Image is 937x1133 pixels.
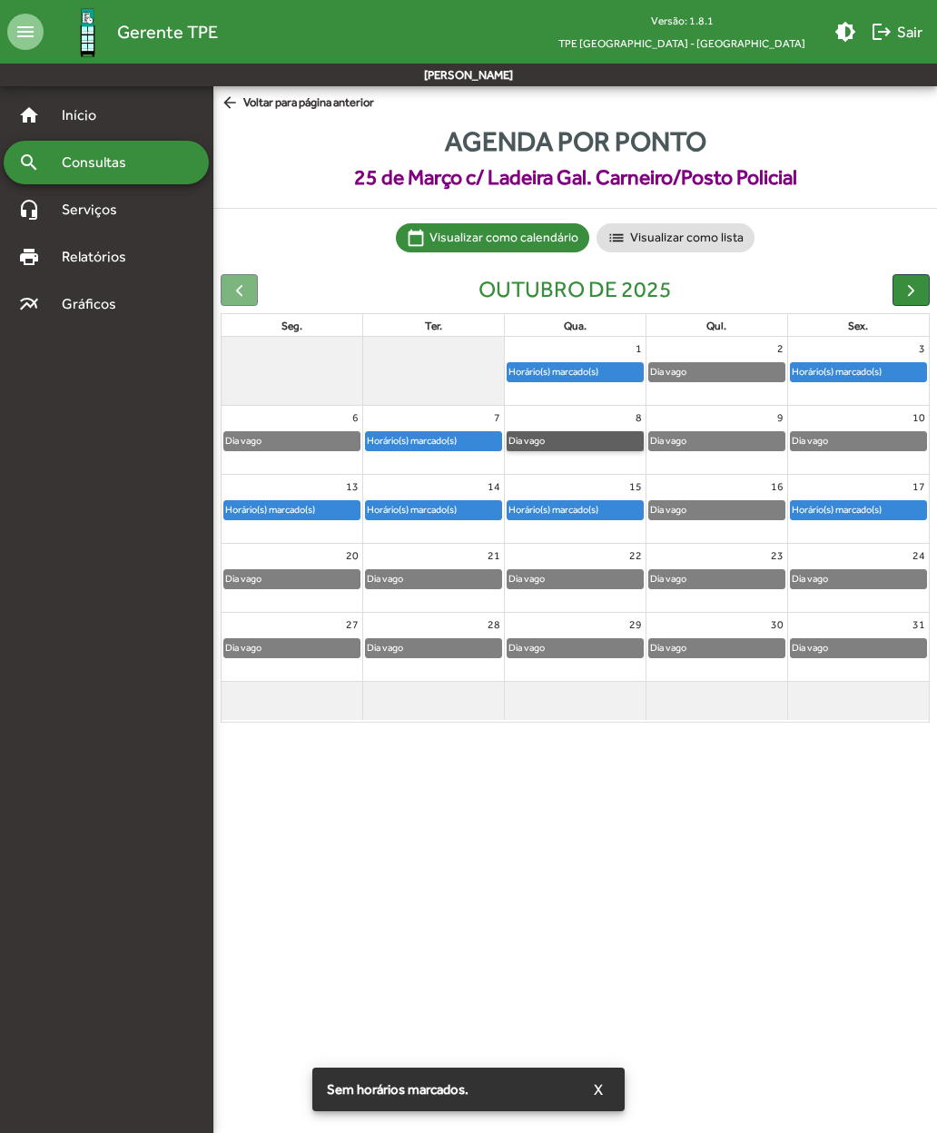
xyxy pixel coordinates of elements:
[342,475,362,498] a: 13 de outubro de 2025
[484,475,504,498] a: 14 de outubro de 2025
[7,14,44,50] mat-icon: menu
[646,337,787,405] td: 2 de outubro de 2025
[508,639,546,656] div: Dia vago
[649,363,687,380] div: Dia vago
[213,121,937,162] span: Agenda por ponto
[787,543,929,612] td: 24 de outubro de 2025
[579,1073,617,1106] button: X
[44,3,218,62] a: Gerente TPE
[787,337,929,405] td: 3 de outubro de 2025
[505,612,646,681] td: 29 de outubro de 2025
[508,363,599,380] div: Horário(s) marcado(s)
[366,501,458,518] div: Horário(s) marcado(s)
[327,1080,468,1099] span: Sem horários marcados.
[222,474,363,543] td: 13 de outubro de 2025
[632,337,646,360] a: 1 de outubro de 2025
[222,405,363,474] td: 6 de outubro de 2025
[703,316,730,336] a: quinta-feira
[646,405,787,474] td: 9 de outubro de 2025
[791,570,829,587] div: Dia vago
[544,9,820,32] div: Versão: 1.8.1
[787,612,929,681] td: 31 de outubro de 2025
[909,544,929,567] a: 24 de outubro de 2025
[363,543,505,612] td: 21 de outubro de 2025
[607,229,626,247] mat-icon: list
[505,337,646,405] td: 1 de outubro de 2025
[396,223,589,252] mat-chip: Visualizar como calendário
[646,612,787,681] td: 30 de outubro de 2025
[791,501,883,518] div: Horário(s) marcado(s)
[508,501,599,518] div: Horário(s) marcado(s)
[18,293,40,315] mat-icon: multiline_chart
[632,406,646,429] a: 8 de outubro de 2025
[224,501,316,518] div: Horário(s) marcado(s)
[484,613,504,636] a: 28 de outubro de 2025
[222,543,363,612] td: 20 de outubro de 2025
[649,570,687,587] div: Dia vago
[221,94,374,113] span: Voltar para página anterior
[626,613,646,636] a: 29 de outubro de 2025
[791,639,829,656] div: Dia vago
[597,223,755,252] mat-chip: Visualizar como lista
[342,544,362,567] a: 20 de outubro de 2025
[844,316,872,336] a: sexta-feira
[213,162,937,193] span: 25 de Março c/ Ladeira Gal. Carneiro/Posto Policial
[18,152,40,173] mat-icon: search
[224,432,262,449] div: Dia vago
[863,15,930,48] button: Sair
[421,316,446,336] a: terça-feira
[278,316,306,336] a: segunda-feira
[407,229,425,247] mat-icon: calendar_today
[363,612,505,681] td: 28 de outubro de 2025
[560,316,590,336] a: quarta-feira
[871,15,922,48] span: Sair
[349,406,362,429] a: 6 de outubro de 2025
[18,199,40,221] mat-icon: headset_mic
[366,570,404,587] div: Dia vago
[18,246,40,268] mat-icon: print
[909,406,929,429] a: 10 de outubro de 2025
[649,639,687,656] div: Dia vago
[366,432,458,449] div: Horário(s) marcado(s)
[51,152,150,173] span: Consultas
[834,21,856,43] mat-icon: brightness_medium
[505,474,646,543] td: 15 de outubro de 2025
[767,544,787,567] a: 23 de outubro de 2025
[224,570,262,587] div: Dia vago
[544,32,820,54] span: TPE [GEOGRAPHIC_DATA] - [GEOGRAPHIC_DATA]
[791,432,829,449] div: Dia vago
[117,17,218,46] span: Gerente TPE
[484,544,504,567] a: 21 de outubro de 2025
[909,475,929,498] a: 17 de outubro de 2025
[51,199,142,221] span: Serviços
[767,613,787,636] a: 30 de outubro de 2025
[646,474,787,543] td: 16 de outubro de 2025
[909,613,929,636] a: 31 de outubro de 2025
[626,544,646,567] a: 22 de outubro de 2025
[505,543,646,612] td: 22 de outubro de 2025
[787,474,929,543] td: 17 de outubro de 2025
[58,3,117,62] img: Logo
[366,639,404,656] div: Dia vago
[51,246,150,268] span: Relatórios
[221,94,243,113] mat-icon: arrow_back
[18,104,40,126] mat-icon: home
[505,405,646,474] td: 8 de outubro de 2025
[51,293,141,315] span: Gráficos
[594,1073,603,1106] span: X
[649,432,687,449] div: Dia vago
[767,475,787,498] a: 16 de outubro de 2025
[774,337,787,360] a: 2 de outubro de 2025
[478,276,672,303] h2: outubro de 2025
[649,501,687,518] div: Dia vago
[626,475,646,498] a: 15 de outubro de 2025
[787,405,929,474] td: 10 de outubro de 2025
[363,405,505,474] td: 7 de outubro de 2025
[508,570,546,587] div: Dia vago
[791,363,883,380] div: Horário(s) marcado(s)
[363,474,505,543] td: 14 de outubro de 2025
[224,639,262,656] div: Dia vago
[774,406,787,429] a: 9 de outubro de 2025
[915,337,929,360] a: 3 de outubro de 2025
[222,612,363,681] td: 27 de outubro de 2025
